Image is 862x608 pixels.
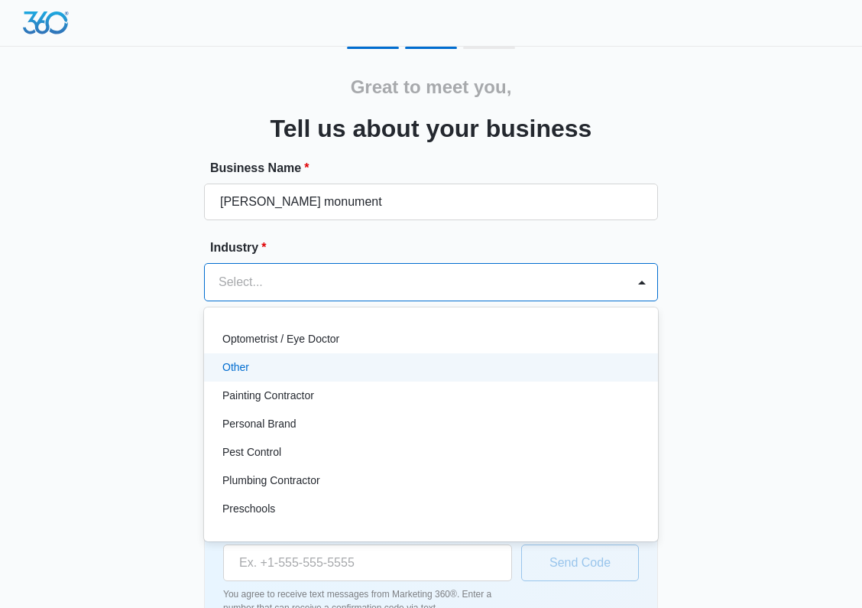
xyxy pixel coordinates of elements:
[222,473,320,489] p: Plumbing Contractor
[351,73,512,101] h2: Great to meet you,
[222,359,249,376] p: Other
[222,416,297,432] p: Personal Brand
[210,239,664,257] label: Industry
[223,545,512,581] input: Ex. +1-555-555-5555
[271,110,592,147] h3: Tell us about your business
[204,184,658,220] input: e.g. Jane's Plumbing
[222,388,314,404] p: Painting Contractor
[222,331,339,347] p: Optometrist / Eye Doctor
[222,501,275,517] p: Preschools
[222,444,281,460] p: Pest Control
[210,159,664,177] label: Business Name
